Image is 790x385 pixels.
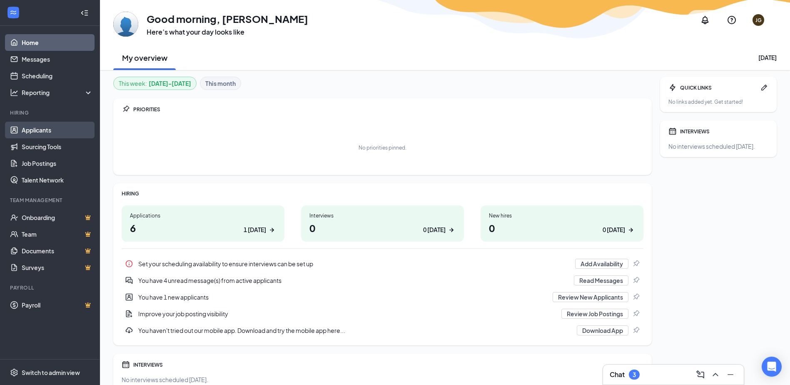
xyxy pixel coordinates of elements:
div: Set your scheduling availability to ensure interviews can be set up [122,255,643,272]
button: Review New Applicants [553,292,628,302]
div: This week : [119,79,191,88]
div: Reporting [22,88,93,97]
div: JG [755,17,762,24]
div: No interviews scheduled [DATE]. [122,375,643,384]
img: Johnny Grafton [113,12,138,37]
div: Improve your job posting visibility [122,305,643,322]
div: New hires [489,212,635,219]
svg: UserEntity [125,293,133,301]
svg: ComposeMessage [695,370,705,380]
svg: Pin [632,310,640,318]
div: 1 [DATE] [244,225,266,234]
h1: 6 [130,221,276,235]
a: SurveysCrown [22,259,93,276]
svg: QuestionInfo [727,15,737,25]
div: Improve your job posting visibility [138,310,556,318]
b: [DATE] - [DATE] [149,79,191,88]
b: This month [205,79,236,88]
a: DocumentAddImprove your job posting visibilityReview Job PostingsPin [122,305,643,322]
svg: Calendar [122,360,130,369]
svg: Pin [632,276,640,285]
svg: Pin [632,260,640,268]
div: Payroll [10,284,91,291]
div: PRIORITIES [133,106,643,113]
svg: Download [125,326,133,335]
div: Hiring [10,109,91,116]
button: ComposeMessage [694,368,707,381]
div: INTERVIEWS [680,128,768,135]
svg: Pin [632,326,640,335]
div: 0 [DATE] [603,225,625,234]
svg: Pen [760,83,768,92]
svg: Minimize [725,370,735,380]
a: Sourcing Tools [22,138,93,155]
div: You have 1 new applicants [138,293,548,301]
a: Home [22,34,93,51]
a: Applicants [22,122,93,138]
h3: Chat [610,370,625,379]
a: OnboardingCrown [22,209,93,226]
svg: Calendar [668,127,677,135]
a: InfoSet your scheduling availability to ensure interviews can be set upAdd AvailabilityPin [122,255,643,272]
svg: Info [125,260,133,268]
svg: Pin [122,105,130,113]
h2: My overview [122,52,167,63]
div: Interviews [309,212,456,219]
svg: ArrowRight [447,226,456,234]
div: INTERVIEWS [133,361,643,368]
div: You have 4 unread message(s) from active applicants [138,276,569,285]
h1: 0 [489,221,635,235]
a: UserEntityYou have 1 new applicantsReview New ApplicantsPin [122,289,643,305]
div: No interviews scheduled [DATE]. [668,142,768,150]
div: 3 [633,371,636,378]
button: Download App [577,325,628,335]
svg: DoubleChatActive [125,276,133,285]
div: You haven't tried out our mobile app. Download and try the mobile app here... [122,322,643,339]
div: No priorities pinned. [359,144,406,151]
svg: Pin [632,293,640,301]
div: Open Intercom Messenger [762,357,782,377]
div: 0 [DATE] [423,225,446,234]
a: Talent Network [22,172,93,188]
a: Scheduling [22,67,93,84]
a: DoubleChatActiveYou have 4 unread message(s) from active applicantsRead MessagesPin [122,272,643,289]
a: Job Postings [22,155,93,172]
h3: Here’s what your day looks like [147,27,308,37]
h1: 0 [309,221,456,235]
div: Applications [130,212,276,219]
div: You have 1 new applicants [122,289,643,305]
svg: ArrowRight [627,226,635,234]
a: DocumentsCrown [22,242,93,259]
svg: Notifications [700,15,710,25]
div: No links added yet. Get started! [668,98,768,105]
div: [DATE] [758,53,777,62]
a: New hires00 [DATE]ArrowRight [481,205,643,242]
svg: ChevronUp [710,370,720,380]
svg: Settings [10,368,18,377]
svg: DocumentAdd [125,310,133,318]
div: Set your scheduling availability to ensure interviews can be set up [138,260,570,268]
svg: ArrowRight [268,226,276,234]
div: QUICK LINKS [680,84,757,91]
div: Team Management [10,197,91,204]
div: You have 4 unread message(s) from active applicants [122,272,643,289]
a: TeamCrown [22,226,93,242]
div: Switch to admin view [22,368,80,377]
svg: Collapse [80,9,89,17]
a: DownloadYou haven't tried out our mobile app. Download and try the mobile app here...Download AppPin [122,322,643,339]
a: Messages [22,51,93,67]
button: ChevronUp [709,368,722,381]
h1: Good morning, [PERSON_NAME] [147,12,308,26]
svg: Analysis [10,88,18,97]
a: Interviews00 [DATE]ArrowRight [301,205,464,242]
a: Applications61 [DATE]ArrowRight [122,205,284,242]
a: PayrollCrown [22,297,93,313]
svg: Bolt [668,83,677,92]
svg: WorkstreamLogo [9,8,17,17]
button: Review Job Postings [561,309,628,319]
div: You haven't tried out our mobile app. Download and try the mobile app here... [138,326,572,335]
button: Read Messages [574,275,628,285]
button: Add Availability [575,259,628,269]
button: Minimize [724,368,737,381]
div: HIRING [122,190,643,197]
